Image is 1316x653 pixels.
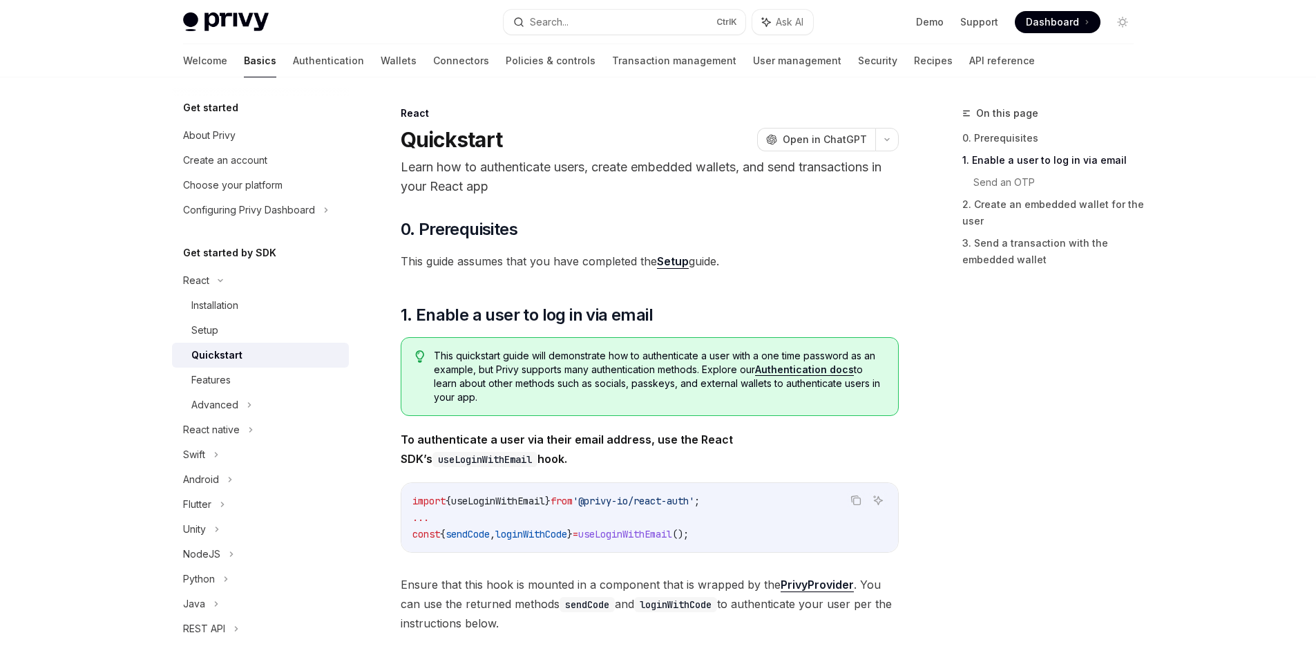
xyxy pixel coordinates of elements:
[401,218,517,240] span: 0. Prerequisites
[776,15,803,29] span: Ask AI
[412,528,440,540] span: const
[694,495,700,507] span: ;
[1112,11,1134,33] button: Toggle dark mode
[962,127,1145,149] a: 0. Prerequisites
[783,133,867,146] span: Open in ChatGPT
[183,422,240,438] div: React native
[434,349,884,404] span: This quickstart guide will demonstrate how to authenticate a user with a one time password as an ...
[183,571,215,587] div: Python
[490,528,495,540] span: ,
[172,123,349,148] a: About Privy
[244,44,276,77] a: Basics
[914,44,953,77] a: Recipes
[183,177,283,193] div: Choose your platform
[172,173,349,198] a: Choose your platform
[183,100,238,116] h5: Get started
[191,397,238,413] div: Advanced
[969,44,1035,77] a: API reference
[1015,11,1100,33] a: Dashboard
[716,17,737,28] span: Ctrl K
[401,106,899,120] div: React
[578,528,672,540] span: useLoginWithEmail
[415,350,425,363] svg: Tip
[172,368,349,392] a: Features
[962,149,1145,171] a: 1. Enable a user to log in via email
[191,322,218,339] div: Setup
[847,491,865,509] button: Copy the contents from the code block
[495,528,567,540] span: loginWithCode
[960,15,998,29] a: Support
[446,495,451,507] span: {
[401,433,733,466] strong: To authenticate a user via their email address, use the React SDK’s hook.
[962,232,1145,271] a: 3. Send a transaction with the embedded wallet
[183,446,205,463] div: Swift
[446,528,490,540] span: sendCode
[191,297,238,314] div: Installation
[506,44,595,77] a: Policies & controls
[183,12,269,32] img: light logo
[757,128,875,151] button: Open in ChatGPT
[401,575,899,633] span: Ensure that this hook is mounted in a component that is wrapped by the . You can use the returned...
[183,202,315,218] div: Configuring Privy Dashboard
[183,127,236,144] div: About Privy
[440,528,446,540] span: {
[612,44,736,77] a: Transaction management
[183,152,267,169] div: Create an account
[973,171,1145,193] a: Send an OTP
[401,252,899,271] span: This guide assumes that you have completed the guide.
[191,372,231,388] div: Features
[962,193,1145,232] a: 2. Create an embedded wallet for the user
[183,496,211,513] div: Flutter
[172,343,349,368] a: Quickstart
[401,304,653,326] span: 1. Enable a user to log in via email
[183,471,219,488] div: Android
[293,44,364,77] a: Authentication
[183,596,205,612] div: Java
[183,272,209,289] div: React
[657,254,689,269] a: Setup
[401,158,899,196] p: Learn how to authenticate users, create embedded wallets, and send transactions in your React app
[183,44,227,77] a: Welcome
[530,14,569,30] div: Search...
[412,511,429,524] span: ...
[172,148,349,173] a: Create an account
[916,15,944,29] a: Demo
[634,597,717,612] code: loginWithCode
[172,318,349,343] a: Setup
[183,621,225,637] div: REST API
[573,528,578,540] span: =
[560,597,615,612] code: sendCode
[753,44,841,77] a: User management
[545,495,551,507] span: }
[573,495,694,507] span: '@privy-io/react-auth'
[551,495,573,507] span: from
[781,578,854,592] a: PrivyProvider
[858,44,897,77] a: Security
[752,10,813,35] button: Ask AI
[183,521,206,538] div: Unity
[672,528,689,540] span: ();
[183,245,276,261] h5: Get started by SDK
[183,546,220,562] div: NodeJS
[567,528,573,540] span: }
[433,44,489,77] a: Connectors
[401,127,503,152] h1: Quickstart
[381,44,417,77] a: Wallets
[451,495,545,507] span: useLoginWithEmail
[191,347,242,363] div: Quickstart
[504,10,745,35] button: Search...CtrlK
[869,491,887,509] button: Ask AI
[755,363,854,376] a: Authentication docs
[432,452,537,467] code: useLoginWithEmail
[412,495,446,507] span: import
[1026,15,1079,29] span: Dashboard
[976,105,1038,122] span: On this page
[172,293,349,318] a: Installation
